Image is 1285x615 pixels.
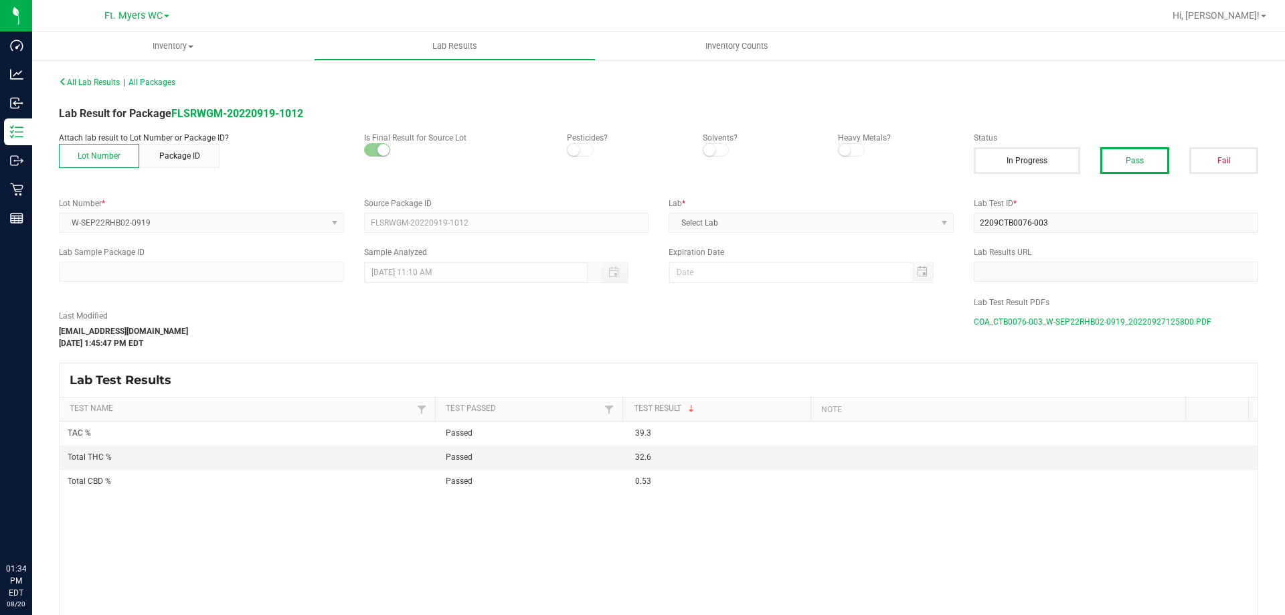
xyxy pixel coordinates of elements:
inline-svg: Inbound [10,96,23,110]
span: | [123,78,125,87]
button: Lot Number [59,144,139,168]
span: 0.53 [635,476,651,486]
label: Status [974,132,1259,144]
a: Test ResultSortable [634,404,806,414]
a: Lab Results [314,32,596,60]
span: Lab Result for Package [59,107,303,120]
a: Test NameSortable [70,404,413,414]
span: All Packages [128,78,175,87]
inline-svg: Outbound [10,154,23,167]
inline-svg: Inventory [10,125,23,139]
label: Lot Number [59,197,344,209]
inline-svg: Reports [10,211,23,225]
p: Solvents? [703,132,818,144]
button: In Progress [974,147,1081,174]
span: Passed [446,452,473,462]
span: Lab Results [414,40,495,52]
p: 08/20 [6,599,26,609]
label: Expiration Date [669,246,954,258]
a: Inventory [32,32,314,60]
span: 39.3 [635,428,651,438]
label: Last Modified [59,310,268,322]
label: Lab Test ID [974,197,1259,209]
inline-svg: Analytics [10,68,23,81]
span: 32.6 [635,452,651,462]
strong: [DATE] 1:45:47 PM EDT [59,339,143,348]
span: COA_CTB0076-003_W-SEP22RHB02-0919_20220927125800.PDF [974,312,1211,332]
a: Filter [601,401,617,418]
a: Test PassedSortable [446,404,601,414]
button: Fail [1189,147,1258,174]
span: Lab Test Results [70,373,181,387]
label: Lab Sample Package ID [59,246,344,258]
a: Inventory Counts [596,32,877,60]
inline-svg: Retail [10,183,23,196]
button: Pass [1100,147,1169,174]
p: Attach lab result to Lot Number or Package ID? [59,132,344,144]
a: Filter [414,401,430,418]
span: Inventory Counts [687,40,786,52]
span: Hi, [PERSON_NAME]! [1173,10,1260,21]
button: Package ID [139,144,220,168]
span: Inventory [32,40,314,52]
inline-svg: Dashboard [10,39,23,52]
p: Heavy Metals? [838,132,953,144]
p: Is Final Result for Source Lot [364,132,547,144]
span: Passed [446,476,473,486]
p: 01:34 PM EDT [6,563,26,599]
label: Source Package ID [364,197,649,209]
span: Total THC % [68,452,112,462]
p: Pesticides? [567,132,682,144]
label: Lab Results URL [974,246,1259,258]
span: Ft. Myers WC [104,10,163,21]
span: Passed [446,428,473,438]
th: Note [810,398,1186,422]
label: Lab Test Result PDFs [974,296,1259,309]
label: Lab [669,197,954,209]
strong: [EMAIL_ADDRESS][DOMAIN_NAME] [59,327,188,336]
span: Total CBD % [68,476,111,486]
span: Sortable [686,404,697,414]
label: Sample Analyzed [364,246,649,258]
iframe: Resource center [13,508,54,548]
a: FLSRWGM-20220919-1012 [171,107,303,120]
span: All Lab Results [59,78,120,87]
span: TAC % [68,428,91,438]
